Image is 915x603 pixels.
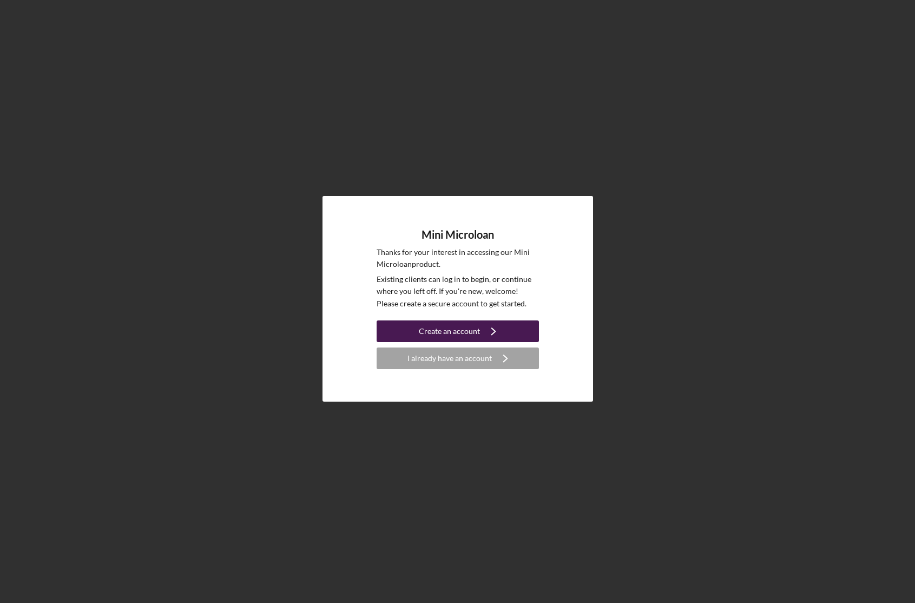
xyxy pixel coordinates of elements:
[377,320,539,345] a: Create an account
[377,320,539,342] button: Create an account
[419,320,480,342] div: Create an account
[407,348,492,369] div: I already have an account
[377,348,539,369] button: I already have an account
[377,246,539,271] p: Thanks for your interest in accessing our Mini Microloan product.
[377,273,539,310] p: Existing clients can log in to begin, or continue where you left off. If you're new, welcome! Ple...
[422,228,494,241] h4: Mini Microloan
